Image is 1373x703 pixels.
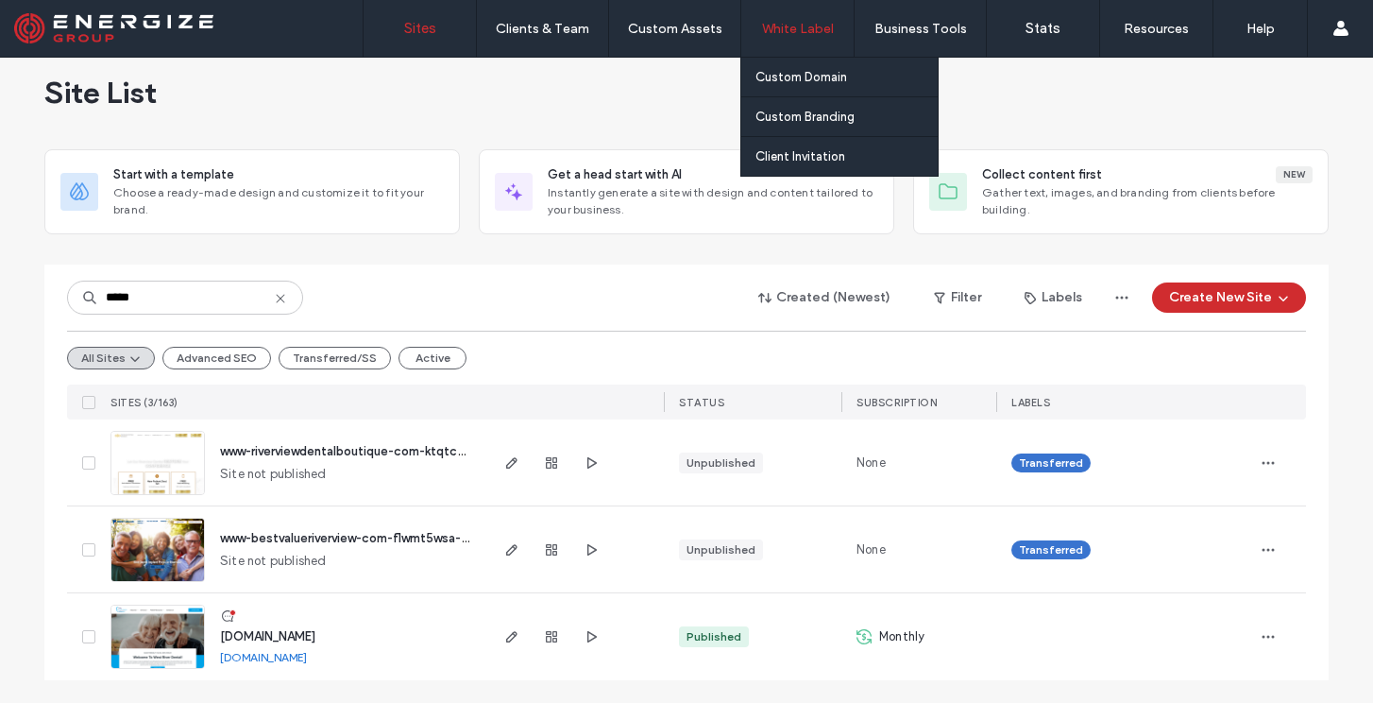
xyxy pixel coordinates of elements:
span: None [856,540,886,559]
button: Advanced SEO [162,347,271,369]
span: Site not published [220,552,327,571]
label: Clients & Team [496,21,589,37]
button: Transferred/SS [279,347,391,369]
a: [DOMAIN_NAME] [220,629,315,643]
button: Labels [1008,283,1099,313]
a: www-bestvalueriverview-com-flwmt5wsa-v1 [220,531,471,545]
label: Help [1246,21,1275,37]
span: Gather text, images, and branding from clients before building. [982,184,1313,218]
div: Published [686,628,741,645]
a: Custom Domain [755,58,938,96]
span: STATUS [679,396,724,409]
div: Collect content firstNewGather text, images, and branding from clients before building. [913,149,1329,234]
label: Custom Domain [755,70,847,84]
label: Stats [1026,20,1060,37]
label: Custom Branding [755,110,855,124]
span: Monthly [879,627,924,646]
div: New [1276,166,1313,183]
span: Instantly generate a site with design and content tailored to your business. [548,184,878,218]
span: Transferred [1019,454,1083,472]
span: Site List [44,74,157,111]
label: Resources [1124,21,1189,37]
label: Sites [404,20,436,37]
span: Start with a template [113,165,234,184]
button: Filter [915,283,1000,313]
span: Site not published [220,465,327,484]
span: None [856,454,886,472]
button: Created (Newest) [742,283,907,313]
span: Help [43,13,82,30]
div: Get a head start with AIInstantly generate a site with design and content tailored to your business. [479,149,894,234]
span: SUBSCRIPTION [856,396,937,409]
span: SITES (3/163) [110,396,178,409]
span: LABELS [1011,396,1050,409]
a: www-riverviewdentalboutique-com-ktqtc2lp9-v1 [220,444,499,458]
a: Custom Branding [755,97,938,136]
button: Create New Site [1152,283,1306,313]
label: Client Invitation [755,149,845,163]
a: [DOMAIN_NAME] [220,650,307,664]
span: Transferred [1019,541,1083,558]
label: White Label [762,21,834,37]
span: Collect content first [982,165,1102,184]
label: Custom Assets [628,21,722,37]
button: All Sites [67,347,155,369]
div: Start with a templateChoose a ready-made design and customize it to fit your brand. [44,149,460,234]
div: Unpublished [686,541,755,558]
a: Client Invitation [755,137,938,176]
div: Unpublished [686,454,755,472]
button: Active [398,347,466,369]
span: Choose a ready-made design and customize it to fit your brand. [113,184,444,218]
span: Get a head start with AI [548,165,682,184]
label: Business Tools [874,21,967,37]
